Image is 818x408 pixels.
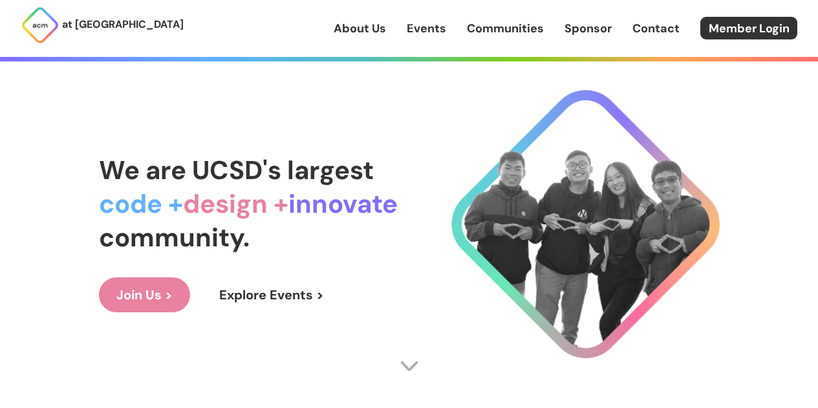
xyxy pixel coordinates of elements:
[21,6,59,45] img: ACM Logo
[407,20,446,37] a: Events
[467,20,544,37] a: Communities
[99,187,183,220] span: code +
[21,6,184,45] a: at [GEOGRAPHIC_DATA]
[565,20,612,37] a: Sponsor
[700,17,797,39] a: Member Login
[202,277,341,312] a: Explore Events >
[62,16,184,33] p: at [GEOGRAPHIC_DATA]
[183,187,288,220] span: design +
[99,220,250,254] span: community.
[632,20,680,37] a: Contact
[99,153,374,187] span: We are UCSD's largest
[334,20,386,37] a: About Us
[451,90,720,358] img: Cool Logo
[288,187,398,220] span: innovate
[99,277,190,312] a: Join Us >
[400,356,419,376] img: Scroll Arrow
